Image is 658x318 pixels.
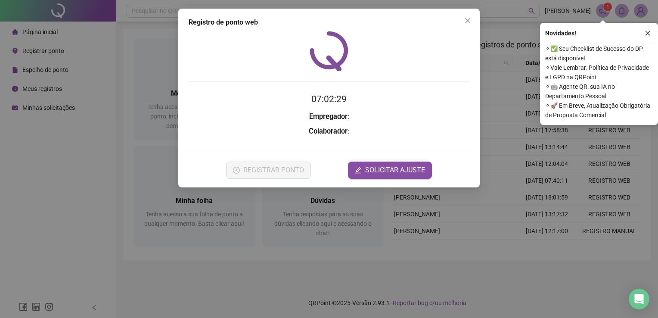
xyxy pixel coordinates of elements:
button: REGISTRAR PONTO [226,162,311,179]
div: Open Intercom Messenger [629,289,649,309]
strong: Empregador [309,112,348,121]
button: Close [461,14,475,28]
span: close [645,30,651,36]
button: editSOLICITAR AJUSTE [348,162,432,179]
time: 07:02:29 [311,94,347,104]
strong: Colaborador [309,127,348,135]
div: Registro de ponto web [189,17,469,28]
span: Novidades ! [545,28,576,38]
span: ⚬ 🤖 Agente QR: sua IA no Departamento Pessoal [545,82,653,101]
span: ⚬ Vale Lembrar: Política de Privacidade e LGPD na QRPoint [545,63,653,82]
span: ⚬ 🚀 Em Breve, Atualização Obrigatória de Proposta Comercial [545,101,653,120]
h3: : [189,126,469,137]
h3: : [189,111,469,122]
span: edit [355,167,362,174]
span: close [464,17,471,24]
img: QRPoint [310,31,348,71]
span: ⚬ ✅ Seu Checklist de Sucesso do DP está disponível [545,44,653,63]
span: SOLICITAR AJUSTE [365,165,425,175]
